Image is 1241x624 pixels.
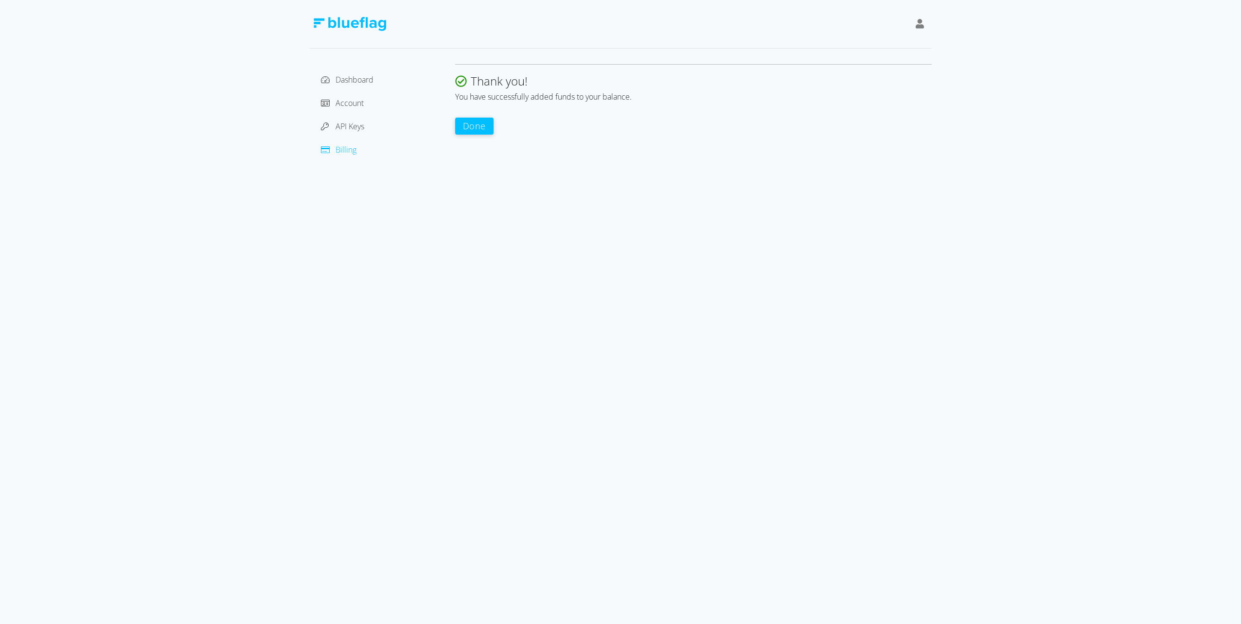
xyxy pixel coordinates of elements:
button: Done [455,118,494,135]
a: API Keys [321,121,364,132]
span: You have successfully added funds to your balance. [455,91,632,102]
a: Account [321,98,364,108]
span: API Keys [336,121,364,132]
a: Billing [321,144,356,155]
a: Dashboard [321,74,373,85]
img: Blue Flag Logo [313,17,386,31]
span: Account [336,98,364,108]
span: Billing [336,144,356,155]
span: Dashboard [336,74,373,85]
span: Thank you! [471,73,528,89]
